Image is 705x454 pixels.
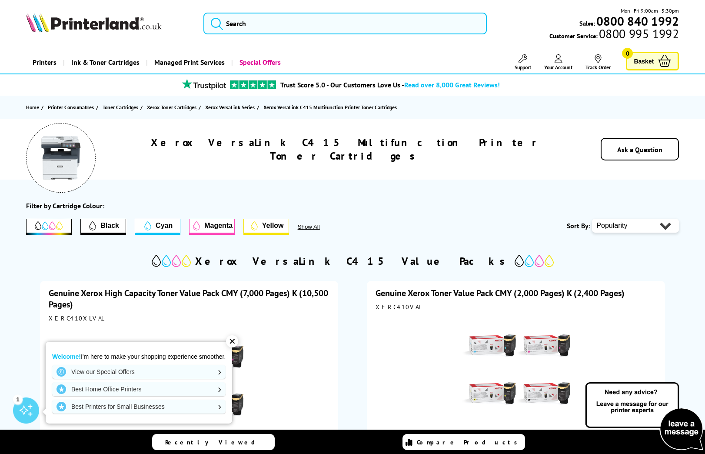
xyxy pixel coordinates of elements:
[579,19,595,27] span: Sales:
[634,55,654,67] span: Basket
[205,103,257,112] a: Xerox VersaLink Series
[262,222,284,230] span: Yellow
[26,51,63,73] a: Printers
[402,434,525,450] a: Compare Products
[147,103,199,112] a: Xerox Toner Cartridges
[585,54,611,70] a: Track Order
[544,54,572,70] a: Your Account
[71,51,140,73] span: Ink & Toner Cartridges
[243,219,289,235] button: Yellow
[26,201,104,210] div: Filter by Cartridge Colour:
[48,103,96,112] a: Printer Consumables
[230,80,276,89] img: trustpilot rating
[376,287,625,299] a: Genuine Xerox Toner Value Pack CMY (2,000 Pages) K (2,400 Pages)
[205,103,255,112] span: Xerox VersaLink Series
[621,7,679,15] span: Mon - Fri 9:00am - 5:30pm
[165,438,264,446] span: Recently Viewed
[376,303,656,311] div: XERC410VAL
[52,382,226,396] a: Best Home Office Printers
[204,222,233,230] span: Magenta
[544,64,572,70] span: Your Account
[122,136,568,163] h1: Xerox VersaLink C415 Multifunction Printer Toner Cartridges
[39,136,83,180] img: Xerox VersaLink C415 Multifunction Printer Toner Cartridges
[231,51,287,73] a: Special Offers
[135,219,180,235] button: Cyan
[596,13,679,29] b: 0800 840 1992
[146,51,231,73] a: Managed Print Services
[417,438,522,446] span: Compare Products
[298,224,343,230] button: Show All
[26,103,41,112] a: Home
[203,13,487,34] input: Search
[13,394,23,404] div: 1
[52,365,226,379] a: View our Special Offers
[583,381,705,452] img: Open Live Chat window
[515,54,531,70] a: Support
[26,13,193,34] a: Printerland Logo
[100,222,119,230] span: Black
[26,13,162,32] img: Printerland Logo
[49,314,329,322] div: XERC410XLVAL
[63,51,146,73] a: Ink & Toner Cartridges
[52,400,226,414] a: Best Printers for Small Businesses
[404,80,500,89] span: Read over 8,000 Great Reviews!
[617,145,662,154] a: Ask a Question
[195,254,510,268] h2: Xerox VersaLink C415 Value Packs
[189,219,235,235] button: Magenta
[595,17,679,25] a: 0800 840 1992
[49,287,328,310] a: Genuine Xerox High Capacity Toner Value Pack CMY (7,000 Pages) K (10,500 Pages)
[135,327,243,435] img: Xerox High Capacity Toner Value Pack CMY (7,000 Pages) K (10,500 Pages)
[549,30,679,40] span: Customer Service:
[280,80,500,89] a: Trust Score 5.0 - Our Customers Love Us -Read over 8,000 Great Reviews!
[103,103,138,112] span: Toner Cartridges
[156,222,173,230] span: Cyan
[622,48,633,59] span: 0
[226,335,238,347] div: ✕
[80,219,126,235] button: Filter by Black
[515,64,531,70] span: Support
[626,52,679,70] a: Basket 0
[48,103,94,112] span: Printer Consumables
[103,103,140,112] a: Toner Cartridges
[52,353,226,361] p: I'm here to make your shopping experience smoother.
[52,353,81,360] strong: Welcome!
[147,103,196,112] span: Xerox Toner Cartridges
[152,434,275,450] a: Recently Viewed
[567,221,590,230] span: Sort By:
[178,79,230,90] img: trustpilot rating
[263,104,397,110] span: Xerox VersaLink C415 Multifunction Printer Toner Cartridges
[598,30,679,38] span: 0800 995 1992
[462,315,570,424] img: Xerox Toner Value Pack CMY (2,000 Pages) K (2,400 Pages)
